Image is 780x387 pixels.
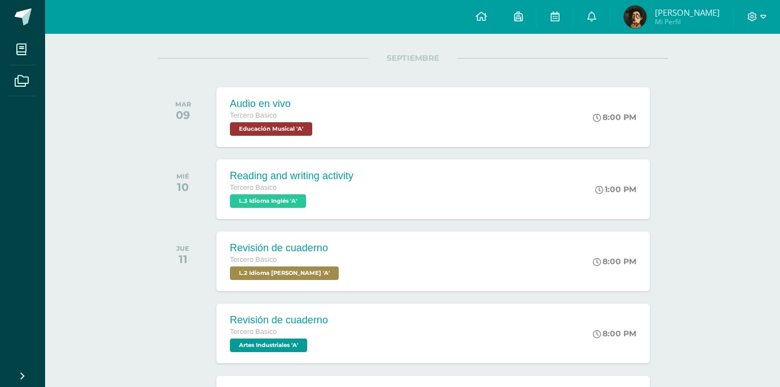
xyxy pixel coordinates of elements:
[655,17,720,26] span: Mi Perfil
[175,100,191,108] div: MAR
[230,314,328,326] div: Revisión de cuaderno
[230,328,277,336] span: Tercero Básico
[230,122,312,136] span: Educación Musical 'A'
[230,266,339,280] span: L.2 Idioma Maya Kaqchikel 'A'
[230,98,315,110] div: Audio en vivo
[230,170,353,182] div: Reading and writing activity
[230,112,277,119] span: Tercero Básico
[230,339,307,352] span: Artes Industriales 'A'
[593,328,636,339] div: 8:00 PM
[176,180,189,194] div: 10
[176,172,189,180] div: MIÉ
[655,7,720,18] span: [PERSON_NAME]
[230,242,342,254] div: Revisión de cuaderno
[369,53,457,63] span: SEPTIEMBRE
[230,194,306,208] span: L.3 Idioma Inglés 'A'
[176,252,189,266] div: 11
[230,256,277,264] span: Tercero Básico
[624,6,646,28] img: bbaadbe0cdc19caa6fc97f19e8e21bb6.png
[595,184,636,194] div: 1:00 PM
[175,108,191,122] div: 09
[593,112,636,122] div: 8:00 PM
[593,256,636,266] div: 8:00 PM
[230,184,277,192] span: Tercero Básico
[176,244,189,252] div: JUE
